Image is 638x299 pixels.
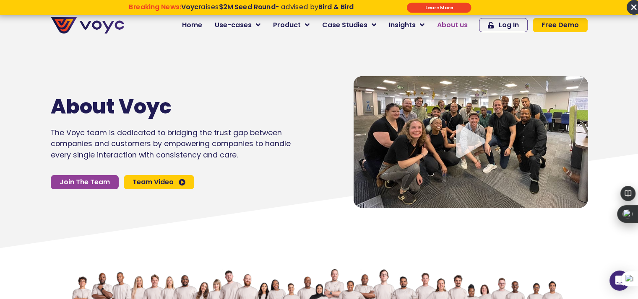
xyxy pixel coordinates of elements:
img: voyc-full-logo [51,17,124,34]
a: Join The Team [51,175,119,189]
a: About us [431,17,474,34]
strong: Voyc [181,3,198,12]
a: Product [267,17,316,34]
span: Insights [389,20,416,30]
a: Home [176,17,208,34]
a: Free Demo [533,18,588,32]
a: Insights [383,17,431,34]
span: Join The Team [60,179,110,186]
div: Breaking News: Voyc raises $2M Seed Round - advised by Bird & Bird [95,3,388,19]
span: Use-cases [215,20,252,30]
h1: About Voyc [51,95,266,119]
a: Log In [479,18,528,32]
span: Home [182,20,202,30]
span: Product [273,20,301,30]
div: Submit [407,3,471,13]
div: Open Intercom Messenger [609,271,630,291]
a: Case Studies [316,17,383,34]
span: About us [437,20,468,30]
a: Team Video [124,175,194,189]
span: Log In [499,22,519,28]
strong: $2M Seed Round [219,3,275,12]
span: raises - advised by [181,3,354,12]
span: Team Video [133,179,174,186]
span: Case Studies [322,20,367,30]
span: Free Demo [542,22,579,28]
div: Video play button [454,124,487,159]
strong: Breaking News: [129,3,181,12]
p: The Voyc team is dedicated to bridging the trust gap between companies and customers by empowerin... [51,127,291,160]
strong: Bird & Bird [318,3,354,12]
a: Use-cases [208,17,267,34]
